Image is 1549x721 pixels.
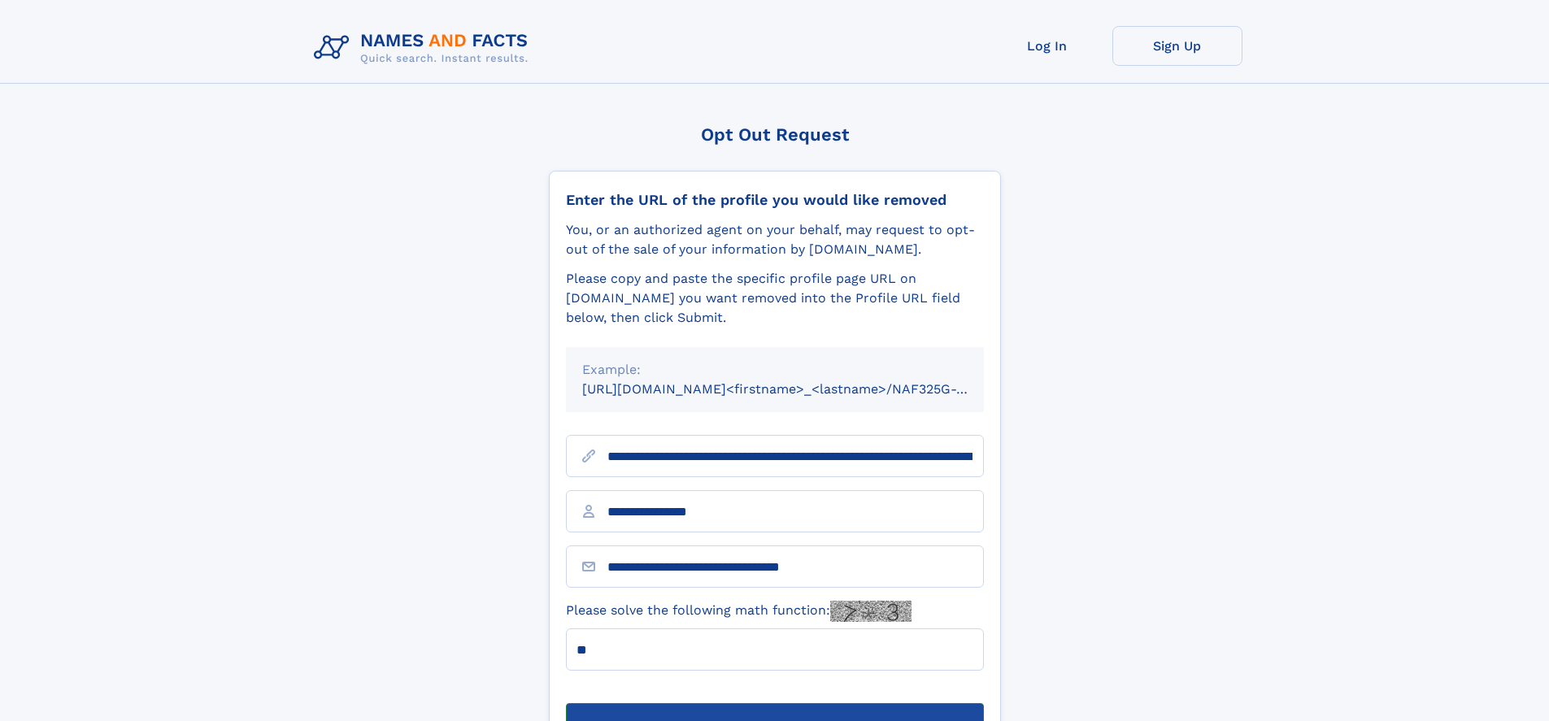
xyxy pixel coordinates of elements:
[582,381,1015,397] small: [URL][DOMAIN_NAME]<firstname>_<lastname>/NAF325G-xxxxxxxx
[982,26,1112,66] a: Log In
[566,269,984,328] div: Please copy and paste the specific profile page URL on [DOMAIN_NAME] you want removed into the Pr...
[1112,26,1242,66] a: Sign Up
[582,360,968,380] div: Example:
[566,220,984,259] div: You, or an authorized agent on your behalf, may request to opt-out of the sale of your informatio...
[566,601,912,622] label: Please solve the following math function:
[566,191,984,209] div: Enter the URL of the profile you would like removed
[307,26,542,70] img: Logo Names and Facts
[549,124,1001,145] div: Opt Out Request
